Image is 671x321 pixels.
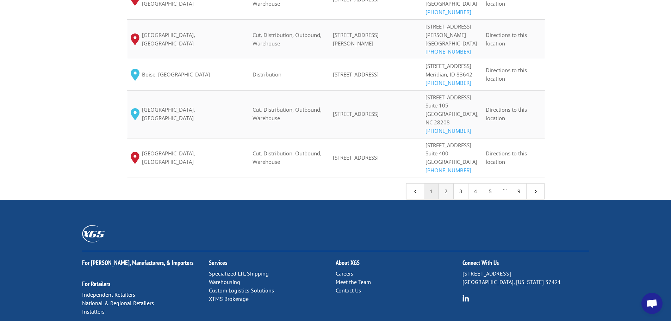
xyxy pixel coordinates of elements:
[425,158,477,165] span: [GEOGRAPHIC_DATA]
[424,184,439,199] a: 1
[425,62,471,69] span: [STREET_ADDRESS]
[333,31,379,47] span: [STREET_ADDRESS][PERSON_NAME]
[486,31,527,47] span: Directions to this location
[425,71,472,78] span: Meridian, ID 83642
[82,308,105,315] a: Installers
[131,152,139,163] img: xgs-icon-map-pin-red.svg
[412,188,418,195] span: 4
[82,225,105,242] img: XGS_Logos_ALL_2024_All_White
[425,167,471,174] a: [PHONE_NUMBER]
[425,8,471,16] a: [PHONE_NUMBER]
[82,259,193,267] a: For [PERSON_NAME], Manufacturers, & Importers
[336,259,360,267] a: About XGS
[82,291,135,298] a: Independent Retailers
[333,154,379,161] span: [STREET_ADDRESS]
[131,69,139,81] img: XGS_Icon_Map_Pin_Aqua.png
[454,184,468,199] a: 3
[462,270,589,286] p: [STREET_ADDRESS] [GEOGRAPHIC_DATA], [US_STATE] 37421
[483,184,498,199] a: 5
[209,270,269,277] a: Specialized LTL Shipping
[425,93,479,135] p: Suite 105
[142,149,246,166] span: [GEOGRAPHIC_DATA], [GEOGRAPHIC_DATA]
[336,270,353,277] a: Careers
[253,106,322,122] span: Cut, Distribution, Outbound, Warehouse
[333,71,379,78] span: [STREET_ADDRESS]
[82,280,110,288] a: For Retailers
[209,278,240,285] a: Warehousing
[486,67,527,82] span: Directions to this location
[425,142,471,149] span: [STREET_ADDRESS]
[131,108,139,120] img: XGS_Icon_Map_Pin_Aqua.png
[253,150,322,165] span: Cut, Distribution, Outbound, Warehouse
[425,23,479,39] div: [STREET_ADDRESS][PERSON_NAME]
[425,48,471,55] a: [PHONE_NUMBER]
[468,184,483,199] a: 4
[641,293,663,314] a: Open chat
[209,259,227,267] a: Services
[142,31,246,48] span: [GEOGRAPHIC_DATA], [GEOGRAPHIC_DATA]
[253,71,281,78] span: Distribution
[462,295,469,302] img: group-6
[131,33,139,45] img: xgs-icon-map-pin-red.svg
[512,184,527,199] a: 9
[462,260,589,270] h2: Connect With Us
[425,39,479,56] div: [GEOGRAPHIC_DATA]
[336,287,361,294] a: Contact Us
[333,110,379,117] span: [STREET_ADDRESS]
[142,70,210,79] span: Boise, [GEOGRAPHIC_DATA]
[82,300,154,307] a: National & Regional Retailers
[439,184,454,199] a: 2
[486,106,527,122] span: Directions to this location
[253,31,322,47] span: Cut, Distribution, Outbound, Warehouse
[498,184,512,199] span: …
[336,278,371,285] a: Meet the Team
[209,295,249,302] a: XTMS Brokerage
[486,150,527,165] span: Directions to this location
[425,79,471,86] a: [PHONE_NUMBER]
[425,150,448,157] span: Suite 400
[425,127,471,134] a: [PHONE_NUMBER]
[425,94,471,101] span: [STREET_ADDRESS]
[532,188,539,195] span: 5
[142,106,246,123] span: [GEOGRAPHIC_DATA], [GEOGRAPHIC_DATA]
[425,110,479,126] span: [GEOGRAPHIC_DATA], NC 28208
[209,287,274,294] a: Custom Logistics Solutions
